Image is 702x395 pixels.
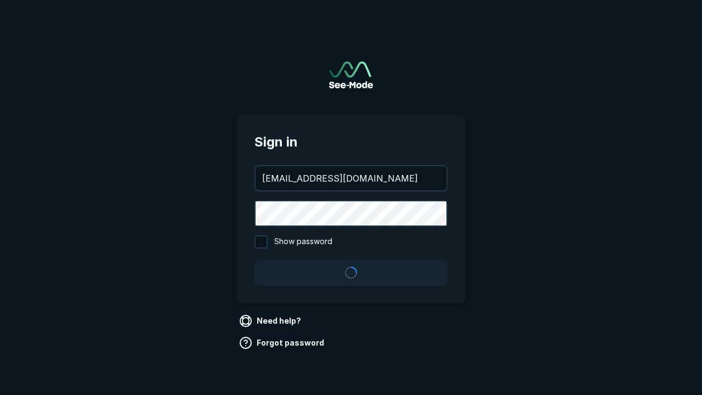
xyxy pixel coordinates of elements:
a: Forgot password [237,334,329,352]
img: See-Mode Logo [329,61,373,88]
input: your@email.com [256,166,446,190]
span: Show password [274,235,332,249]
a: Need help? [237,312,305,330]
a: Go to sign in [329,61,373,88]
span: Sign in [254,132,448,152]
